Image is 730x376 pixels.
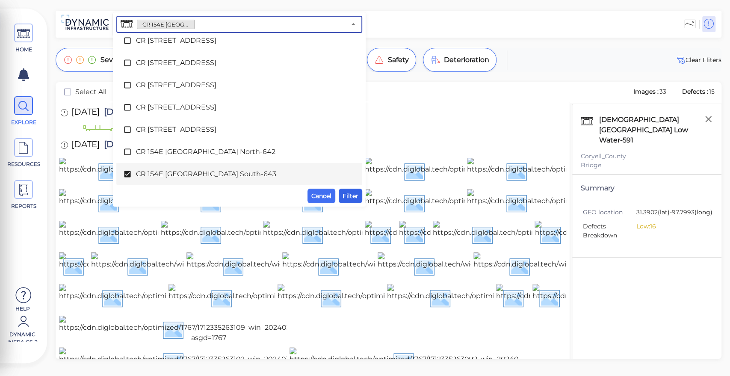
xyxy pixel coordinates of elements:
[59,347,361,375] img: https://cdn.diglobal.tech/optimized/1767/1712335263102_win_20240327_11_26_45_pro.jpg?asgd=1767
[136,58,343,68] span: CR [STREET_ADDRESS]
[597,113,713,148] div: [DEMOGRAPHIC_DATA][GEOGRAPHIC_DATA] Low Water-591
[388,55,409,65] span: Safety
[136,80,343,90] span: CR [STREET_ADDRESS]
[186,252,487,280] img: https://cdn.diglobal.tech/width210/1767/1712335263200_win_20240327_11_28_37_pro.jpg?asgd=1767
[59,189,361,216] img: https://cdn.diglobal.tech/optimized/1767/1712335263332_win_20240327_11_30_22_pro.jpg?asgd=1767
[136,147,343,157] span: CR 154E [GEOGRAPHIC_DATA] North-642
[290,347,593,375] img: https://cdn.diglobal.tech/optimized/1767/1712335263092_win_20240327_11_26_57_pro.jpg?asgd=1767
[581,183,713,193] div: Summary
[365,221,665,248] img: https://cdn.diglobal.tech/width210/1767/1712335263256_win_20240327_11_29_04_pro.jpg?asgd=1767
[399,221,699,248] img: https://cdn.diglobal.tech/width210/1767/1712335263248_win_20240327_11_28_55_pro.jpg?asgd=1767
[6,160,42,168] span: RESOURCES
[161,221,465,248] img: https://cdn.diglobal.tech/optimized/1767/1712335263269_win_20240327_11_29_24_pro.jpg?asgd=1767
[347,18,359,30] button: Close
[6,118,42,126] span: EXPLORE
[59,284,361,311] img: https://cdn.diglobal.tech/optimized/1767/1712335263164_win_20240327_11_28_27_pro.jpg?asgd=1767
[6,202,42,210] span: REPORTS
[136,102,343,113] span: CR [STREET_ADDRESS]
[583,208,636,217] span: GEO location
[444,55,489,65] span: Deterioration
[632,88,659,95] span: Images :
[75,87,106,97] span: Select All
[636,222,706,231] li: Low: 16
[339,189,362,203] button: Filter
[136,36,343,46] span: CR [STREET_ADDRESS]
[6,46,42,53] span: HOME
[307,189,335,203] button: Cancel
[4,138,43,168] a: RESOURCES
[91,252,391,280] img: https://cdn.diglobal.tech/width210/1767/1712335263208_win_20240327_11_27_27_pro.jpg?asgd=1767
[282,252,579,280] img: https://cdn.diglobal.tech/width210/1767/1712335263193_win_20240327_11_28_21_pro.jpg?asgd=1767
[278,284,579,311] img: https://cdn.diglobal.tech/optimized/1767/1712335263151_win_20240327_11_28_04_pro.jpg?asgd=1767
[681,88,709,95] span: Defects :
[343,191,358,201] span: Filter
[100,107,362,119] span: [DEMOGRAPHIC_DATA][GEOGRAPHIC_DATA] Low Water-591
[4,96,43,126] a: EXPLORE
[311,191,331,201] span: Cancel
[59,252,357,280] img: https://cdn.diglobal.tech/width210/1767/1712335263214_win_20240327_11_27_36_pro.jpg?asgd=1767
[636,208,712,218] span: 31.3902 (lat) -97.7993 (long)
[137,21,194,29] span: CR 154E [GEOGRAPHIC_DATA] South-643
[100,55,128,65] span: Severity
[581,161,713,170] div: Bridge
[583,222,636,240] span: Defects Breakdown
[59,316,358,343] img: https://cdn.diglobal.tech/optimized/1767/1712335263109_win_20240327_11_19_17_pro.jpg?asgd=1767
[59,157,359,185] img: https://cdn.diglobal.tech/optimized/1767/1712335263384_win_20240327_11_31_12_pro.jpg?asgd=1767
[4,305,41,312] span: Help
[709,88,715,95] span: 15
[71,140,100,151] span: [DATE]
[4,180,43,210] a: REPORTS
[4,24,43,53] a: HOME
[378,252,675,280] img: https://cdn.diglobal.tech/width210/1767/1712335263177_win_20240327_11_27_45_pro.jpg?asgd=1767
[136,124,343,135] span: CR [STREET_ADDRESS]
[71,107,100,119] span: [DATE]
[100,140,362,151] span: [DEMOGRAPHIC_DATA][GEOGRAPHIC_DATA] Low Water-591
[4,331,41,342] span: Dynamic Infra CS-2
[387,284,688,311] img: https://cdn.diglobal.tech/optimized/1767/1712335263141_win_20240327_11_27_08_pro.jpg?asgd=1767
[168,284,470,311] img: https://cdn.diglobal.tech/optimized/1767/1712335263158_win_20240327_11_28_07_pro.jpg?asgd=1767
[675,55,721,65] button: Clear Fliters
[694,338,724,370] iframe: Chat
[659,88,666,95] span: 33
[136,169,343,179] span: CR 154E [GEOGRAPHIC_DATA] South-643
[263,221,563,248] img: https://cdn.diglobal.tech/optimized/1767/1712335263261_win_20240327_11_29_15_pro.jpg?asgd=1767
[59,221,362,248] img: https://cdn.diglobal.tech/optimized/1767/1712335263281_win_20240327_11_29_40_pro.jpg?asgd=1767
[581,152,713,161] div: Coryell_County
